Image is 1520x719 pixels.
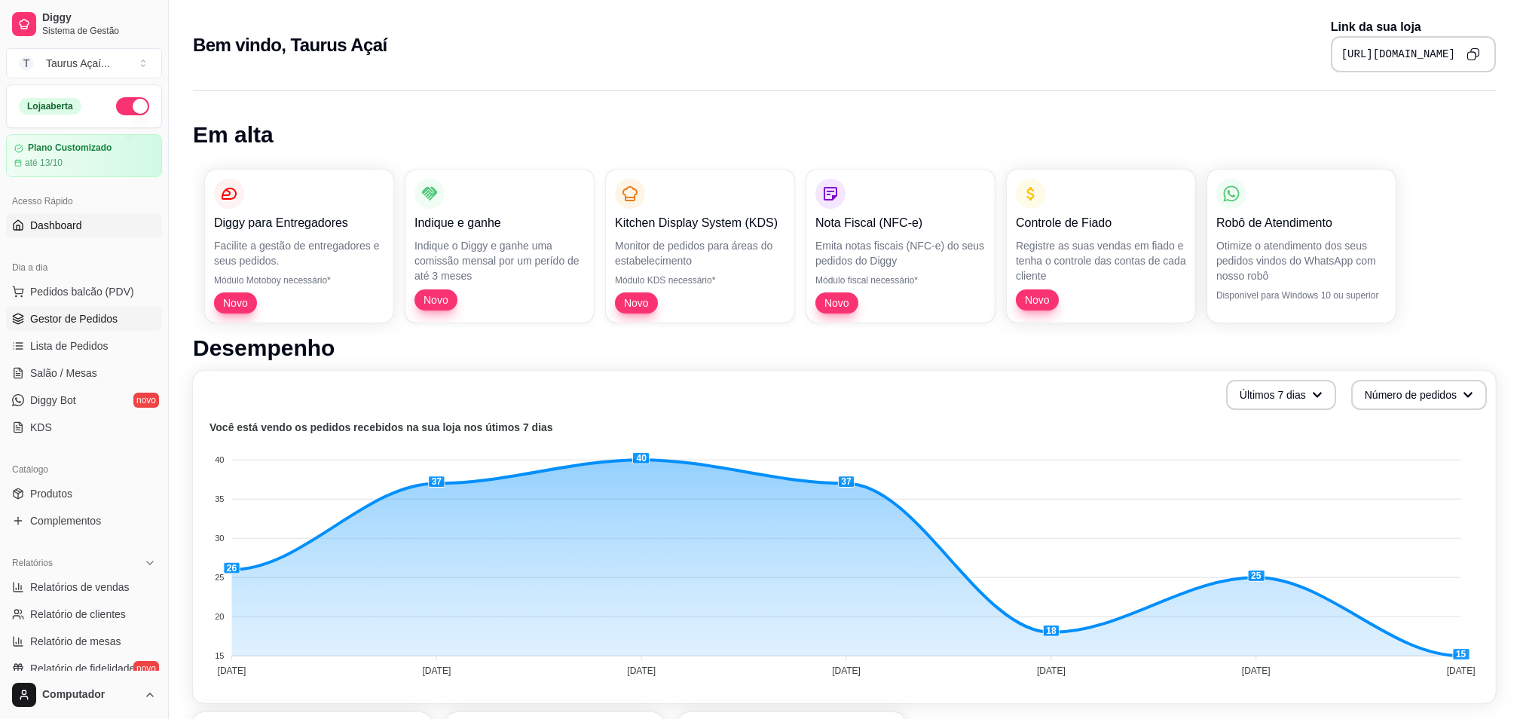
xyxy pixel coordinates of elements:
[19,56,34,71] span: T
[6,509,162,533] a: Complementos
[215,534,224,543] tspan: 30
[1037,665,1066,676] tspan: [DATE]
[1019,292,1056,307] span: Novo
[414,238,585,283] p: Indique o Diggy e ganhe uma comissão mensal por um perído de até 3 meses
[30,607,126,622] span: Relatório de clientes
[42,11,156,25] span: Diggy
[1007,170,1195,323] button: Controle de FiadoRegistre as suas vendas em fiado e tenha o controle das contas de cada clienteNovo
[30,486,72,501] span: Produtos
[615,214,785,232] p: Kitchen Display System (KDS)
[1216,289,1387,301] p: Disponível para Windows 10 ou superior
[6,656,162,681] a: Relatório de fidelidadenovo
[217,295,254,311] span: Novo
[30,393,76,408] span: Diggy Bot
[30,580,130,595] span: Relatórios de vendas
[215,455,224,464] tspan: 40
[1447,665,1476,676] tspan: [DATE]
[215,573,224,582] tspan: 25
[1226,380,1336,410] button: Últimos 7 dias
[6,189,162,213] div: Acesso Rápido
[422,665,451,676] tspan: [DATE]
[6,575,162,599] a: Relatórios de vendas
[1461,42,1485,66] button: Copy to clipboard
[6,255,162,280] div: Dia a dia
[615,238,785,268] p: Monitor de pedidos para áreas do estabelecimento
[30,661,135,676] span: Relatório de fidelidade
[6,388,162,412] a: Diggy Botnovo
[627,665,656,676] tspan: [DATE]
[25,157,63,169] article: até 13/10
[215,494,224,503] tspan: 35
[46,56,110,71] div: Taurus Açaí ...
[1331,18,1496,36] p: Link da sua loja
[30,513,101,528] span: Complementos
[6,6,162,42] a: DiggySistema de Gestão
[6,280,162,304] button: Pedidos balcão (PDV)
[1341,47,1455,62] pre: [URL][DOMAIN_NAME]
[1351,380,1487,410] button: Número de pedidos
[6,134,162,177] a: Plano Customizadoaté 13/10
[30,311,118,326] span: Gestor de Pedidos
[42,25,156,37] span: Sistema de Gestão
[615,274,785,286] p: Módulo KDS necessário*
[214,214,384,232] p: Diggy para Entregadores
[6,213,162,237] a: Dashboard
[815,214,986,232] p: Nota Fiscal (NFC-e)
[205,170,393,323] button: Diggy para EntregadoresFacilite a gestão de entregadores e seus pedidos.Módulo Motoboy necessário...
[215,651,224,660] tspan: 15
[19,98,81,115] div: Loja aberta
[1216,214,1387,232] p: Robô de Atendimento
[30,366,97,381] span: Salão / Mesas
[818,295,855,311] span: Novo
[1207,170,1396,323] button: Robô de AtendimentoOtimize o atendimento dos seus pedidos vindos do WhatsApp com nosso robôDispon...
[193,335,1496,362] h1: Desempenho
[405,170,594,323] button: Indique e ganheIndique o Diggy e ganhe uma comissão mensal por um perído de até 3 mesesNovo
[414,214,585,232] p: Indique e ganhe
[30,284,134,299] span: Pedidos balcão (PDV)
[28,142,112,154] article: Plano Customizado
[618,295,655,311] span: Novo
[815,274,986,286] p: Módulo fiscal necessário*
[6,677,162,713] button: Computador
[6,48,162,78] button: Select a team
[1216,238,1387,283] p: Otimize o atendimento dos seus pedidos vindos do WhatsApp com nosso robô
[30,420,52,435] span: KDS
[193,121,1496,148] h1: Em alta
[30,634,121,649] span: Relatório de mesas
[6,602,162,626] a: Relatório de clientes
[6,629,162,653] a: Relatório de mesas
[606,170,794,323] button: Kitchen Display System (KDS)Monitor de pedidos para áreas do estabelecimentoMódulo KDS necessário...
[215,612,224,621] tspan: 20
[1242,665,1271,676] tspan: [DATE]
[6,361,162,385] a: Salão / Mesas
[832,665,861,676] tspan: [DATE]
[218,665,246,676] tspan: [DATE]
[6,307,162,331] a: Gestor de Pedidos
[1016,238,1186,283] p: Registre as suas vendas em fiado e tenha o controle das contas de cada cliente
[214,274,384,286] p: Módulo Motoboy necessário*
[42,688,138,702] span: Computador
[214,238,384,268] p: Facilite a gestão de entregadores e seus pedidos.
[6,482,162,506] a: Produtos
[6,334,162,358] a: Lista de Pedidos
[209,422,553,434] text: Você está vendo os pedidos recebidos na sua loja nos útimos 7 dias
[815,238,986,268] p: Emita notas fiscais (NFC-e) do seus pedidos do Diggy
[6,415,162,439] a: KDS
[1016,214,1186,232] p: Controle de Fiado
[12,557,53,569] span: Relatórios
[116,97,149,115] button: Alterar Status
[193,33,387,57] h2: Bem vindo, Taurus Açaí
[806,170,995,323] button: Nota Fiscal (NFC-e)Emita notas fiscais (NFC-e) do seus pedidos do DiggyMódulo fiscal necessário*Novo
[417,292,454,307] span: Novo
[30,218,82,233] span: Dashboard
[30,338,109,353] span: Lista de Pedidos
[6,457,162,482] div: Catálogo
